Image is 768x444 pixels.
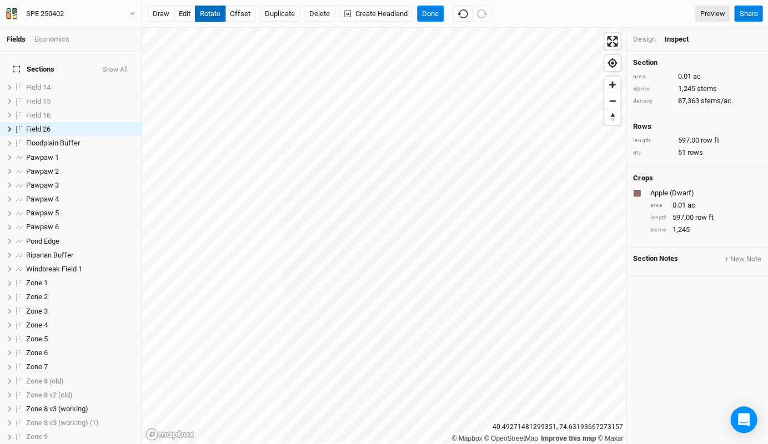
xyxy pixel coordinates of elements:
div: Open Intercom Messenger [730,406,757,433]
div: 0.01 [633,72,761,82]
span: Pawpaw 5 [26,209,59,217]
div: Zone 8 v2 (old) [26,391,135,400]
span: Pond Edge [26,237,59,245]
div: stems [633,85,672,93]
div: Pawpaw 3 [26,181,135,190]
span: ac [692,72,700,82]
span: Zone 4 [26,321,48,329]
div: Zone 4 [26,321,135,330]
button: rotate [195,6,225,22]
span: Pawpaw 3 [26,181,59,189]
div: area [650,201,666,210]
div: Pond Edge [26,237,135,246]
div: Windbreak Field 1 [26,265,135,274]
button: SPE 250402 [6,8,136,20]
button: Create Headland [339,6,413,22]
span: Section Notes [633,254,677,264]
div: SPE 250402 [26,8,64,19]
div: length [633,137,672,145]
div: 1,245 [650,225,761,235]
button: + New Note [724,254,761,264]
span: Floodplain Buffer [26,139,80,147]
a: Mapbox logo [145,428,194,441]
span: Field 15 [26,97,51,105]
a: Mapbox [451,435,482,442]
span: Zoom in [604,77,620,93]
button: Redo (^Z) [472,6,492,22]
div: Zone 2 [26,292,135,301]
span: Zone 9 [26,432,48,441]
a: Maxar [598,435,623,442]
span: stems [696,84,716,94]
h4: Section [633,58,761,67]
a: Improve this map [541,435,596,442]
div: Zone 8 v3 (working) [26,405,135,413]
span: row ft [700,135,719,145]
div: Riparian Buffer [26,251,135,260]
div: Field 15 [26,97,135,106]
div: Pawpaw 2 [26,167,135,176]
span: Windbreak Field 1 [26,265,82,273]
div: Field 14 [26,83,135,92]
span: Zone 8 v3 (working) [26,405,88,413]
div: Zone 6 [26,349,135,357]
button: Reset bearing to north [604,109,620,125]
span: Pawpaw 2 [26,167,59,175]
span: ac [687,200,695,210]
span: Pawpaw 1 [26,153,59,162]
canvas: Map [142,28,625,443]
div: Pawpaw 6 [26,223,135,231]
span: Zone 3 [26,307,48,315]
div: Pawpaw 1 [26,153,135,162]
a: Preview [695,6,730,22]
div: Zone 5 [26,335,135,344]
button: draw [148,6,174,22]
div: Zone 8 v3 (working) (1) [26,418,135,427]
span: Field 16 [26,111,51,119]
button: Undo (^z) [453,6,473,22]
button: Find my location [604,55,620,71]
span: stems/ac [700,96,731,106]
span: Zone 8 (old) [26,377,64,385]
div: 1,245 [633,84,761,94]
div: length [650,214,666,222]
div: stems [650,226,666,234]
span: Riparian Buffer [26,251,73,259]
span: Pawpaw 4 [26,195,59,203]
h4: Crops [633,174,652,183]
span: Field 14 [26,83,51,92]
div: area [633,73,672,81]
div: Design [633,34,655,44]
span: Zone 6 [26,349,48,357]
div: 51 [633,148,761,158]
div: Inspect [664,34,704,44]
div: Economics [34,34,69,44]
div: Apple (Dwarf) [650,188,759,198]
a: OpenStreetMap [484,435,538,442]
span: Zone 8 v3 (working) (1) [26,418,99,427]
button: Show All [102,66,128,74]
button: offset [225,6,255,22]
span: Zone 7 [26,362,48,371]
div: Floodplain Buffer [26,139,135,148]
h4: Rows [633,122,761,131]
button: Zoom out [604,93,620,109]
div: 40.49271481299351 , -74.63193667273157 [490,421,626,433]
div: Zone 3 [26,307,135,316]
div: Pawpaw 5 [26,209,135,218]
span: Zone 8 v2 (old) [26,391,73,399]
a: Fields [7,35,26,43]
button: Delete [304,6,335,22]
button: Share [734,6,762,22]
div: density [633,97,672,105]
div: 597.00 [650,213,761,223]
span: Pawpaw 6 [26,223,59,231]
button: Duplicate [260,6,300,22]
button: edit [174,6,195,22]
div: Field 26 [26,125,135,134]
span: rows [687,148,702,158]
